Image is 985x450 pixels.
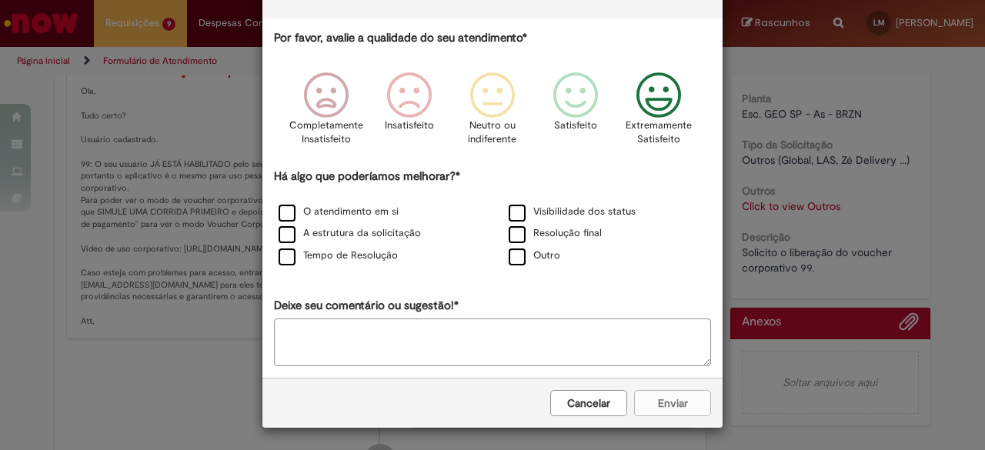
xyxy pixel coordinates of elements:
[274,298,459,314] label: Deixe seu comentário ou sugestão!*
[619,61,698,166] div: Extremamente Satisfeito
[274,168,711,268] div: Há algo que poderíamos melhorar?*
[279,205,399,219] label: O atendimento em si
[286,61,365,166] div: Completamente Insatisfeito
[453,61,532,166] div: Neutro ou indiferente
[289,118,363,147] p: Completamente Insatisfeito
[554,118,597,133] p: Satisfeito
[509,248,560,263] label: Outro
[550,390,627,416] button: Cancelar
[370,61,449,166] div: Insatisfeito
[465,118,520,147] p: Neutro ou indiferente
[536,61,615,166] div: Satisfeito
[626,118,692,147] p: Extremamente Satisfeito
[279,226,421,241] label: A estrutura da solicitação
[385,118,434,133] p: Insatisfeito
[274,30,527,46] label: Por favor, avalie a qualidade do seu atendimento*
[509,205,636,219] label: Visibilidade dos status
[279,248,398,263] label: Tempo de Resolução
[509,226,602,241] label: Resolução final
